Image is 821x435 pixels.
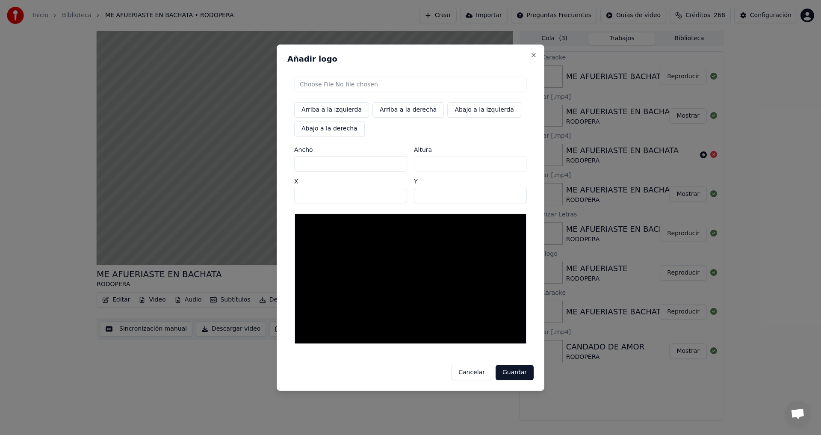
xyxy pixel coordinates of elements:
[447,102,521,118] button: Abajo a la izquierda
[496,365,534,380] button: Guardar
[372,102,444,118] button: Arriba a la derecha
[294,178,407,184] label: X
[451,365,492,380] button: Cancelar
[294,102,369,118] button: Arriba a la izquierda
[414,147,527,153] label: Altura
[294,147,407,153] label: Ancho
[294,121,365,136] button: Abajo a la derecha
[414,178,527,184] label: Y
[287,55,534,63] h2: Añadir logo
